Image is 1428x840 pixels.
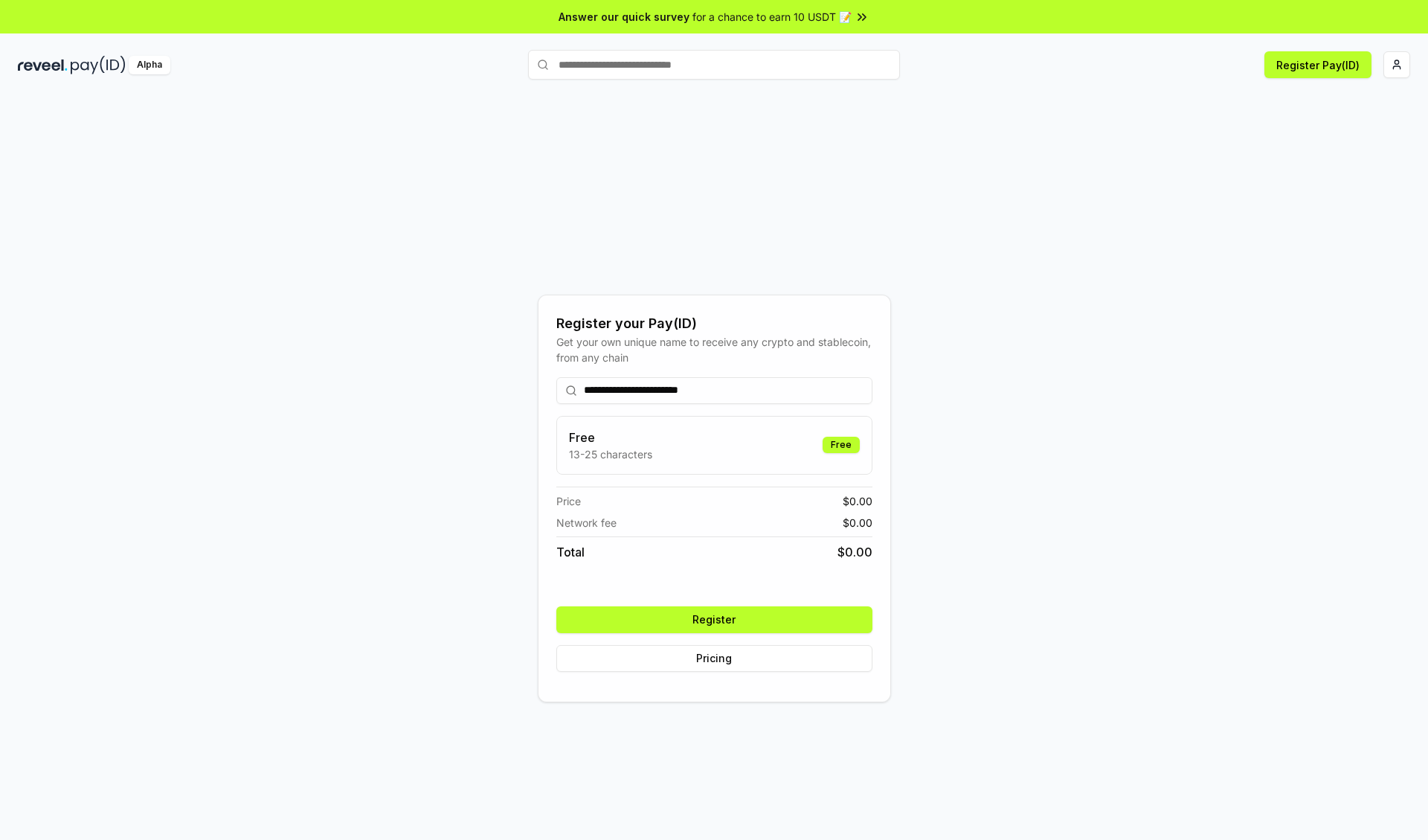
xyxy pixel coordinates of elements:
[837,543,872,561] span: $ 0.00
[556,645,872,672] button: Pricing
[556,334,872,365] div: Get your own unique name to receive any crypto and stablecoin, from any chain
[843,493,872,509] span: $ 0.00
[556,606,872,633] button: Register
[569,429,652,446] h3: Free
[129,56,170,74] div: Alpha
[559,9,689,25] span: Answer our quick survey
[1264,51,1371,78] button: Register Pay(ID)
[569,446,652,462] p: 13-25 characters
[556,493,581,509] span: Price
[71,56,126,74] img: pay_id
[556,515,617,530] span: Network fee
[18,56,68,74] img: reveel_dark
[692,9,852,25] span: for a chance to earn 10 USDT 📝
[556,313,872,334] div: Register your Pay(ID)
[556,543,585,561] span: Total
[843,515,872,530] span: $ 0.00
[823,437,860,453] div: Free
